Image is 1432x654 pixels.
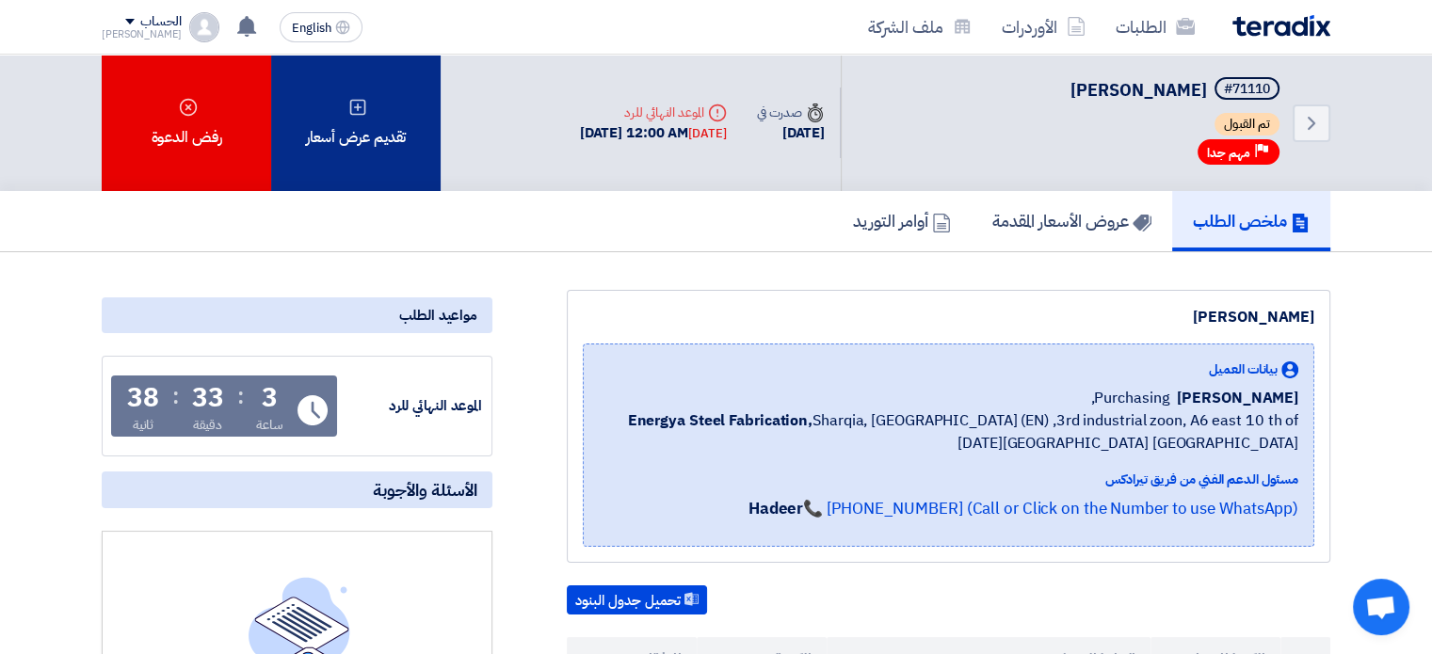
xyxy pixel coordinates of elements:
[189,12,219,42] img: profile_test.png
[1209,359,1278,379] span: بيانات العميل
[583,306,1314,328] div: [PERSON_NAME]
[567,585,707,615] button: تحميل جدول البنود
[757,122,825,144] div: [DATE]
[628,409,813,432] b: Energya Steel Fabrication,
[292,22,331,35] span: English
[972,191,1172,251] a: عروض الأسعار المقدمة
[1215,113,1279,136] span: تم القبول
[373,479,477,501] span: الأسئلة والأجوبة
[280,12,362,42] button: English
[1070,77,1207,103] span: [PERSON_NAME]
[599,409,1298,455] span: Sharqia, [GEOGRAPHIC_DATA] (EN) ,3rd industrial zoon, A6 east 10 th of [DATE][GEOGRAPHIC_DATA] [G...
[1232,15,1330,37] img: Teradix logo
[1070,77,1283,104] h5: رولمان بلي
[853,5,987,49] a: ملف الشركة
[1224,83,1270,96] div: #71110
[1090,387,1169,409] span: Purchasing,
[748,497,803,520] strong: Hadeer
[987,5,1101,49] a: الأوردرات
[341,395,482,417] div: الموعد النهائي للرد
[580,103,727,122] div: الموعد النهائي للرد
[1172,191,1330,251] a: ملخص الطلب
[102,297,492,333] div: مواعيد الطلب
[127,385,159,411] div: 38
[1207,144,1250,162] span: مهم جدا
[803,497,1298,520] a: 📞 [PHONE_NUMBER] (Call or Click on the Number to use WhatsApp)
[757,103,825,122] div: صدرت في
[1193,210,1310,231] h5: ملخص الطلب
[853,210,951,231] h5: أوامر التوريد
[140,14,181,30] div: الحساب
[599,470,1298,489] div: مسئول الدعم الفني من فريق تيرادكس
[133,415,154,435] div: ثانية
[102,29,182,40] div: [PERSON_NAME]
[992,210,1151,231] h5: عروض الأسعار المقدمة
[1177,387,1298,409] span: [PERSON_NAME]
[172,379,179,413] div: :
[192,385,224,411] div: 33
[580,122,727,144] div: [DATE] 12:00 AM
[688,124,726,143] div: [DATE]
[1353,579,1409,635] a: Open chat
[1101,5,1210,49] a: الطلبات
[102,55,271,191] div: رفض الدعوة
[262,385,278,411] div: 3
[237,379,244,413] div: :
[832,191,972,251] a: أوامر التوريد
[256,415,283,435] div: ساعة
[193,415,222,435] div: دقيقة
[271,55,441,191] div: تقديم عرض أسعار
